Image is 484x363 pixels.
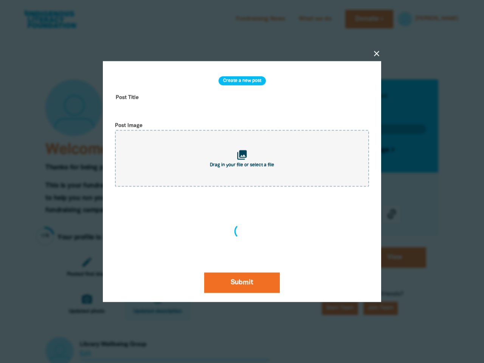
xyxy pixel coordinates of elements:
h3: Create a new post [219,76,266,85]
i: collections [236,149,248,161]
button: Submit [204,272,280,293]
button: close [372,49,381,58]
span: Drag in your file or select a file [210,163,274,168]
